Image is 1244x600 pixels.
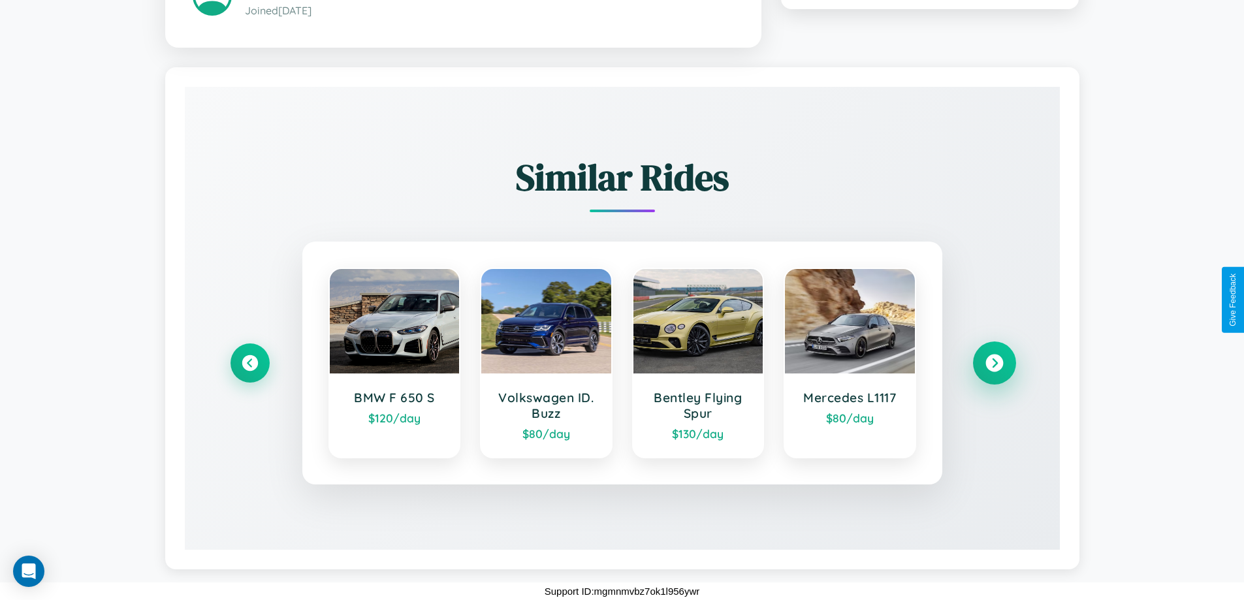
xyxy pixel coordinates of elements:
a: Bentley Flying Spur$130/day [632,268,765,458]
h3: Volkswagen ID. Buzz [494,390,598,421]
a: Volkswagen ID. Buzz$80/day [480,268,613,458]
h2: Similar Rides [231,152,1014,202]
a: Mercedes L1117$80/day [784,268,916,458]
div: $ 120 /day [343,411,447,425]
h3: Bentley Flying Spur [646,390,750,421]
div: $ 130 /day [646,426,750,441]
div: Open Intercom Messenger [13,556,44,587]
h3: Mercedes L1117 [798,390,902,405]
p: Support ID: mgmnmvbz7ok1l956ywr [545,582,700,600]
p: Joined [DATE] [245,1,734,20]
div: $ 80 /day [798,411,902,425]
div: $ 80 /day [494,426,598,441]
h3: BMW F 650 S [343,390,447,405]
div: Give Feedback [1228,274,1237,326]
a: BMW F 650 S$120/day [328,268,461,458]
